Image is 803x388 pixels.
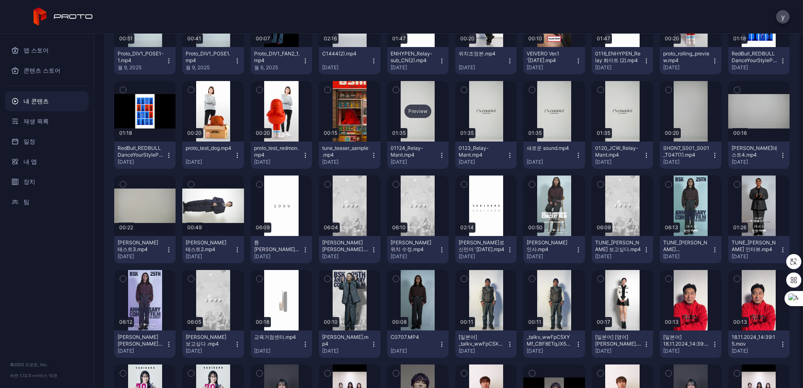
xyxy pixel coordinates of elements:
div: [DATE] [527,64,575,71]
div: [DATE] [322,64,370,71]
font: 재생 목록 [24,116,49,126]
div: 지창욱테스트4.mp4 [732,145,778,158]
a: 앱 스토어 [5,40,89,60]
div: [DATE] [527,348,575,354]
div: 지창욱 테스트2.mp4 [186,239,232,253]
div: 월 9, 2025 [186,64,234,71]
button: [일본어] _talkv_wwFpC5XYMf_CBF8ETqJX5OUwTjLEFXsvk_talkv_high.mp4[DATE] [455,330,517,358]
div: proto_test_redmon.mp4 [254,145,300,158]
button: 0120_JCW_Relay-Mant.mp4[DATE] [592,142,653,169]
div: [DATE] [186,348,234,354]
button: [PERSON_NAME] 테스트2.mp4[DATE] [182,236,244,263]
font: 일정 [24,136,35,147]
div: [DATE] [391,64,438,71]
div: 김범수 위치 수정.mp4 [391,239,437,253]
div: SHGN7_S001_S001_T047(1).mp4 [663,145,709,158]
div: [DATE] [595,64,643,71]
font: 콘텐츠 스토어 [24,66,60,76]
div: [DATE] [322,348,370,354]
div: TUNE_김범수 여행.mp4 [663,239,709,253]
button: Proto_DIV1_POSE1-1.mp4월 9, 2025 [114,47,176,74]
button: TUNE_[PERSON_NAME] [PERSON_NAME].mp4[DATE] [660,236,721,263]
font: 장치 [24,177,35,187]
button: [PERSON_NAME]로 신민아 '[DATE].mp4[DATE] [455,236,517,263]
a: 콘텐츠 스토어 [5,60,89,81]
div: [DATE] [118,253,165,260]
div: [DATE] [527,159,575,165]
div: TUNE_김범수 인터뷰.mp4 [732,239,778,253]
div: Proto_DIV1_POSE1.mp4 [186,50,232,64]
a: 팀 [5,192,89,212]
div: [DATE] [732,348,779,354]
div: [DATE] [595,253,643,260]
button: C1444(2).mp4[DATE] [319,47,380,74]
div: [DATE] [459,159,506,165]
div: [Japanese] _talkv_wwFpC5XYMf_CBF8ETqJX5OUwTjLEFXsvk_talkv_high.mp4 [459,334,505,347]
div: 김범수 노래_여행.mp4 [118,334,164,347]
button: TUNE_[PERSON_NAME] 인터뷰.mp4[DATE] [728,236,790,263]
div: [DATE] [663,348,711,354]
div: Preview [404,105,431,118]
div: [DATE] [254,159,302,165]
div: [DATE] [186,159,234,165]
div: [DATE] [459,253,506,260]
div: [DATE] [391,348,438,354]
div: RedBull_REDBULLDanceYourStylePart3_1080p.mp4 [118,145,164,158]
button: Proto_DIV1_FAN2_1.mp4월 6, 2025 [251,47,312,74]
div: [DATE] [118,159,165,165]
div: [DATE] [663,253,711,260]
a: 일정 [5,131,89,152]
button: [PERSON_NAME] [PERSON_NAME].mp4[DATE] [319,236,380,263]
button: ENHYPEN_Relay-sub_CN(2).mp4[DATE] [387,47,449,74]
button: _talkv_wwFpC5XYMf_CBF8ETqJX5OUwTjLEFXsvk_talkv_high.mp4[DATE] [523,330,585,358]
div: [DATE] [663,64,711,71]
div: 지창욱 테스트3.mp4 [118,239,164,253]
div: [DATE] [391,159,438,165]
button: 0116_ENHYPEN_Relay 화이트 (2).mp4[DATE] [592,47,653,74]
div: _talkv_wwFpC5XYMf_CBF8ETqJX5OUwTjLEFXsvk_talkv_high.mp4 [527,334,573,347]
div: [DATE] [732,253,779,260]
div: 교육거점센터.mp4 [254,334,300,341]
div: veivero ver.1 '25.2.12.mp4 [527,50,573,64]
div: Proto_DIV1_FAN2_1.mp4 [254,50,300,64]
div: [DATE] [732,159,779,165]
div: [DATE] [663,159,711,165]
button: [PERSON_NAME].mp4[DATE] [319,330,380,358]
div: TUNE_김범수 보고싶다.mp4 [595,239,641,253]
div: 김범수 인사.mp4 [527,239,573,253]
div: 0123_Relay-Mant.mp4 [459,145,505,158]
div: [Japanese] [English] 김태희.mp4 [595,334,641,347]
div: proto_test_dog.mp4 [186,145,232,152]
div: [DATE] [322,253,370,260]
font: 앱 스토어 [24,45,49,55]
div: new sound.mp4 [527,145,573,152]
a: 내 앱 [5,152,89,172]
button: [PERSON_NAME] [PERSON_NAME]_[PERSON_NAME].mp4[DATE] [114,330,176,358]
button: [PERSON_NAME] 인사.mp4[DATE] [523,236,585,263]
div: ENHYPEN_Relay-sub_CN(2).mp4 [391,50,437,64]
div: 01124_Relay-Mant.mp4 [391,145,437,158]
div: 김범수 예시.mp4 [322,334,368,347]
button: 0123_Relay-Mant.mp4[DATE] [455,142,517,169]
button: y [776,10,790,24]
button: C0707.MP4[DATE] [387,330,449,358]
button: [PERSON_NAME]테스트4.mp4[DATE] [728,142,790,169]
div: [DATE] [595,159,643,165]
a: 장치 [5,172,89,192]
div: C0707.MP4 [391,334,437,341]
div: 0120_JCW_Relay-Mant.mp4 [595,145,641,158]
font: 2025 프로토, Inc. [14,362,48,367]
a: 재생 목록 [5,111,89,131]
div: [DATE] [186,253,234,260]
button: TUNE_[PERSON_NAME] 보고싶다.mp4[DATE] [592,236,653,263]
div: 베디베로 신민아 '24.12.11.mp4 [459,239,505,253]
button: RedBull_REDBULLDanceYourStylePart3_1080p.mp4[DATE] [114,142,176,169]
button: proto_rolling_preview.mp4[DATE] [660,47,721,74]
a: 내 콘텐츠 [5,91,89,111]
div: tune_teaser_sample.mp4 [322,145,368,158]
div: proto_rolling_preview.mp4 [663,50,709,64]
div: C1444(2).mp4 [322,50,368,57]
button: 위치조정본.mp4[DATE] [455,47,517,74]
button: proto_test_dog.mp4[DATE] [182,142,244,169]
div: Proto_DIV1_POSE1-1.mp4 [118,50,164,64]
